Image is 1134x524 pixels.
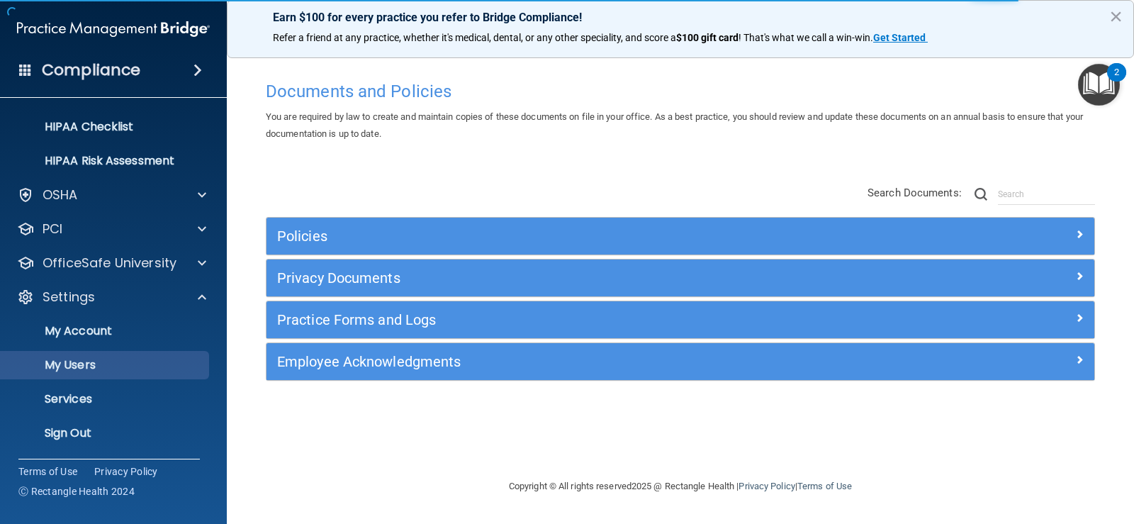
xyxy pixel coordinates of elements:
[422,464,939,509] div: Copyright © All rights reserved 2025 @ Rectangle Health | |
[739,481,795,491] a: Privacy Policy
[43,255,176,272] p: OfficeSafe University
[9,358,203,372] p: My Users
[9,120,203,134] p: HIPAA Checklist
[9,426,203,440] p: Sign Out
[43,289,95,306] p: Settings
[17,289,206,306] a: Settings
[9,392,203,406] p: Services
[873,32,928,43] a: Get Started
[975,188,987,201] img: ic-search.3b580494.png
[43,186,78,204] p: OSHA
[17,186,206,204] a: OSHA
[266,82,1095,101] h4: Documents and Policies
[9,154,203,168] p: HIPAA Risk Assessment
[17,255,206,272] a: OfficeSafe University
[17,15,210,43] img: PMB logo
[277,270,877,286] h5: Privacy Documents
[873,32,926,43] strong: Get Started
[273,11,1088,24] p: Earn $100 for every practice you refer to Bridge Compliance!
[18,484,135,498] span: Ⓒ Rectangle Health 2024
[17,221,206,238] a: PCI
[277,312,877,328] h5: Practice Forms and Logs
[277,350,1084,373] a: Employee Acknowledgments
[94,464,158,479] a: Privacy Policy
[277,228,877,244] h5: Policies
[9,324,203,338] p: My Account
[889,424,1117,481] iframe: Drift Widget Chat Controller
[266,111,1083,139] span: You are required by law to create and maintain copies of these documents on file in your office. ...
[676,32,739,43] strong: $100 gift card
[277,267,1084,289] a: Privacy Documents
[797,481,852,491] a: Terms of Use
[1114,72,1119,91] div: 2
[1109,5,1123,28] button: Close
[277,225,1084,247] a: Policies
[42,60,140,80] h4: Compliance
[43,221,62,238] p: PCI
[1078,64,1120,106] button: Open Resource Center, 2 new notifications
[998,184,1095,205] input: Search
[868,186,962,199] span: Search Documents:
[739,32,873,43] span: ! That's what we call a win-win.
[277,354,877,369] h5: Employee Acknowledgments
[18,464,77,479] a: Terms of Use
[273,32,676,43] span: Refer a friend at any practice, whether it's medical, dental, or any other speciality, and score a
[277,308,1084,331] a: Practice Forms and Logs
